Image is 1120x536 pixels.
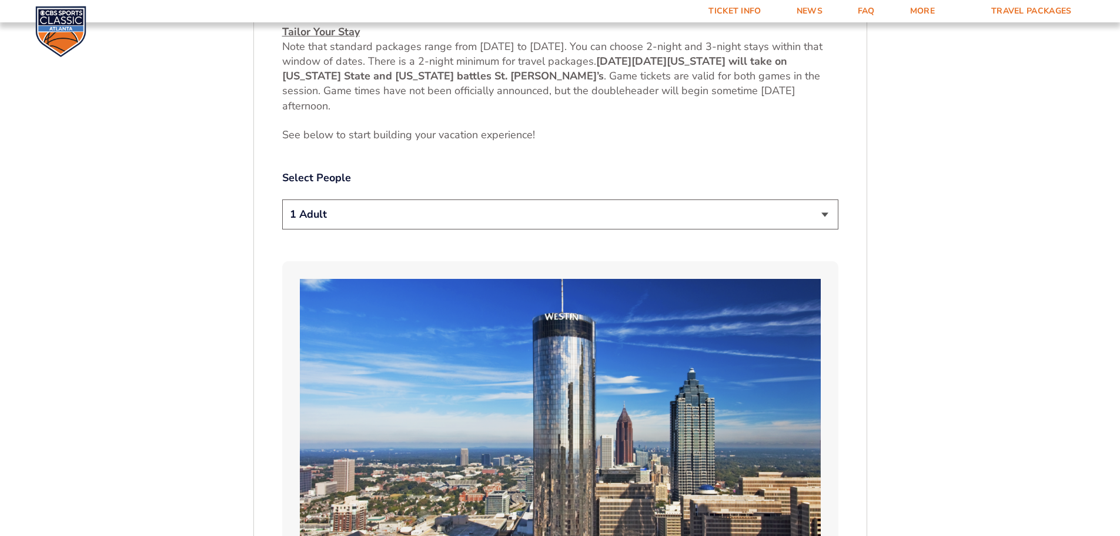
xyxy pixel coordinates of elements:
[282,69,820,112] span: . Game tickets are valid for both games in the session. Game times have not been officially annou...
[596,54,667,68] strong: [DATE][DATE]
[282,171,838,185] label: Select People
[35,6,86,57] img: CBS Sports Classic
[282,128,838,142] p: See below to start building your vacation e
[282,39,823,68] span: Note that standard packages range from [DATE] to [DATE]. You can choose 2-night and 3-night stays...
[282,25,360,39] u: Tailor Your Stay
[487,128,535,142] span: xperience!
[282,54,787,83] strong: [US_STATE] will take on [US_STATE] State and [US_STATE] battles St. [PERSON_NAME]’s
